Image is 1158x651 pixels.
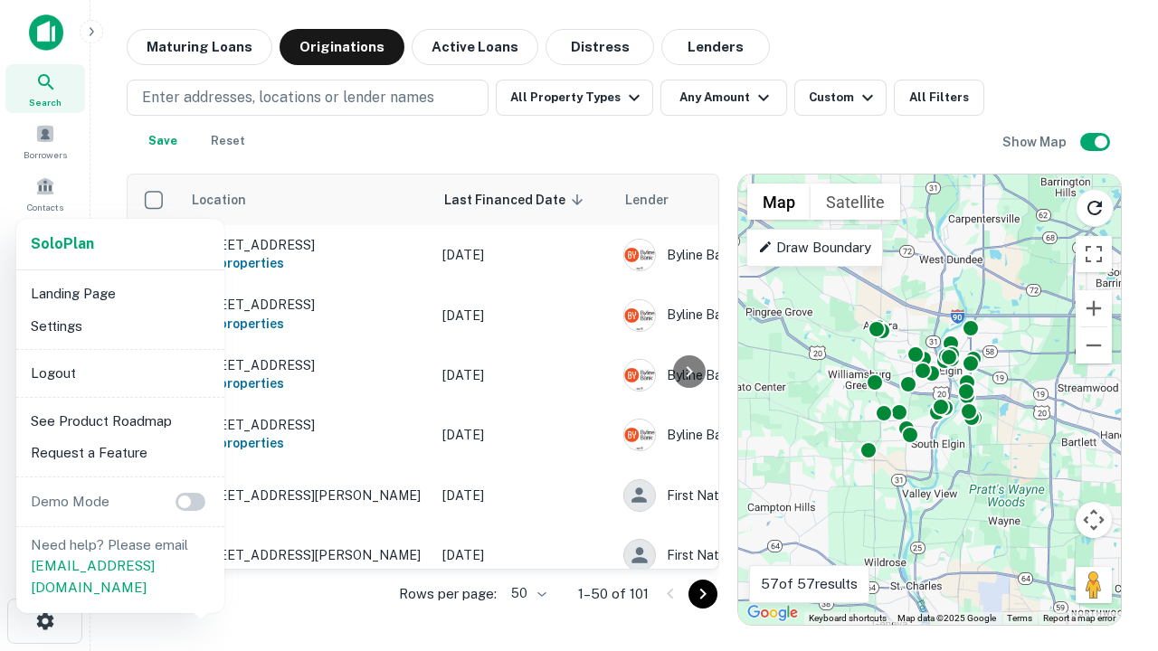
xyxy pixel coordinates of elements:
p: Need help? Please email [31,534,210,599]
li: See Product Roadmap [24,405,217,438]
a: [EMAIL_ADDRESS][DOMAIN_NAME] [31,558,155,595]
li: Request a Feature [24,437,217,469]
li: Settings [24,310,217,343]
p: Demo Mode [24,491,117,513]
li: Landing Page [24,278,217,310]
a: SoloPlan [31,233,94,255]
li: Logout [24,357,217,390]
strong: Solo Plan [31,235,94,252]
iframe: Chat Widget [1068,506,1158,593]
